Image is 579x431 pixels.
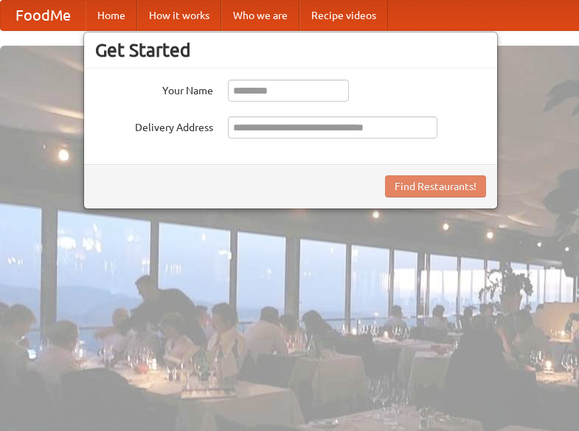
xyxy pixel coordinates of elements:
[299,1,388,30] a: Recipe videos
[385,175,486,197] button: Find Restaurants!
[95,80,213,98] label: Your Name
[86,1,137,30] a: Home
[95,39,486,61] h3: Get Started
[1,1,86,30] a: FoodMe
[95,116,213,135] label: Delivery Address
[221,1,299,30] a: Who we are
[137,1,221,30] a: How it works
